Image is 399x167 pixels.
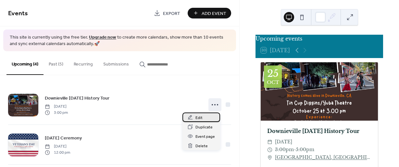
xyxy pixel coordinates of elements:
span: 3:00pm [275,146,294,154]
span: Export [163,10,180,17]
div: Upcoming events [256,35,383,42]
span: [DATE] Ceremony [45,135,82,142]
span: [DATE] [275,138,292,146]
span: Add Event [202,10,226,17]
span: Event page [195,133,215,140]
span: 12:00 pm [45,149,70,155]
span: 3:00 pm [45,110,68,115]
span: Duplicate [195,124,213,131]
div: ​ [267,146,272,154]
span: - [294,146,296,154]
button: Add Event [188,8,231,18]
div: ​ [267,154,272,161]
button: Past (5) [44,51,69,74]
a: [GEOGRAPHIC_DATA], [GEOGRAPHIC_DATA] [275,154,371,161]
span: This site is currently using the free tier. to create more calendars, show more than 10 events an... [10,34,230,47]
a: Downieville [DATE] History Tour [45,94,109,102]
button: Upcoming (4) [6,51,44,75]
div: 25 [267,69,279,78]
span: 5:00pm [296,146,314,154]
button: Recurring [69,51,98,74]
span: Delete [195,143,208,149]
a: Export [149,8,185,18]
a: [DATE] Ceremony [45,134,82,142]
span: Edit [195,114,203,121]
div: Oct [267,80,279,85]
button: Submissions [98,51,134,74]
span: Events [8,7,28,20]
div: ​ [267,138,272,146]
div: Downieville [DATE] History Tour [261,127,378,135]
span: [DATE] [45,104,68,110]
a: Upgrade now [89,33,116,42]
span: [DATE] [45,144,70,149]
